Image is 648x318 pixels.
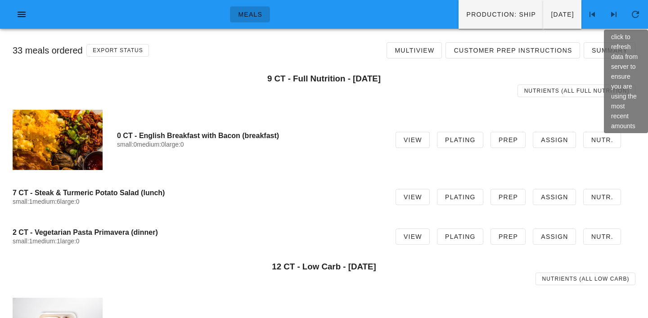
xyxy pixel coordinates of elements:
[445,233,476,240] span: Plating
[498,233,518,240] span: Prep
[445,193,476,201] span: Plating
[490,228,526,245] a: Prep
[165,141,184,148] span: large:0
[13,228,381,237] h4: 2 CT - Vegetarian Pasta Primavera (dinner)
[533,132,576,148] a: Assign
[540,136,568,143] span: Assign
[583,228,621,245] a: Nutr.
[498,193,518,201] span: Prep
[403,136,422,143] span: View
[13,198,32,205] span: small:1
[238,11,262,18] span: Meals
[13,45,83,55] span: 33 meals ordered
[86,44,149,57] button: Export Status
[583,132,621,148] a: Nutr.
[396,189,430,205] a: View
[517,85,635,97] a: Nutrients (all Full Nutrition)
[591,193,613,201] span: Nutr.
[524,88,630,94] span: Nutrients (all Full Nutrition)
[230,6,270,22] a: Meals
[60,237,80,245] span: large:0
[490,132,526,148] a: Prep
[32,198,60,205] span: medium:6
[437,228,483,245] a: Plating
[466,11,536,18] span: Production: ship
[437,132,483,148] a: Plating
[32,237,60,245] span: medium:1
[540,193,568,201] span: Assign
[13,74,635,84] h3: 9 CT - Full Nutrition - [DATE]
[403,233,422,240] span: View
[387,42,442,58] a: Multiview
[117,141,137,148] span: small:0
[591,47,628,54] span: Summary
[437,189,483,205] a: Plating
[403,193,422,201] span: View
[542,276,630,282] span: Nutrients (all Low Carb)
[396,132,430,148] a: View
[535,273,635,285] a: Nutrients (all Low Carb)
[60,198,80,205] span: large:0
[583,189,621,205] a: Nutr.
[445,136,476,143] span: Plating
[498,136,518,143] span: Prep
[591,233,613,240] span: Nutr.
[13,237,32,245] span: small:1
[533,228,576,245] a: Assign
[584,42,635,58] a: Summary
[533,189,576,205] a: Assign
[117,131,381,140] h4: 0 CT - English Breakfast with Bacon (breakfast)
[13,188,381,197] h4: 7 CT - Steak & Turmeric Potato Salad (lunch)
[396,228,430,245] a: View
[92,47,143,54] span: Export Status
[490,189,526,205] a: Prep
[453,47,572,54] span: Customer Prep Instructions
[137,141,164,148] span: medium:0
[394,47,434,54] span: Multiview
[591,136,613,143] span: Nutr.
[445,42,580,58] a: Customer Prep Instructions
[540,233,568,240] span: Assign
[13,262,635,272] h3: 12 CT - Low Carb - [DATE]
[550,11,574,18] span: [DATE]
